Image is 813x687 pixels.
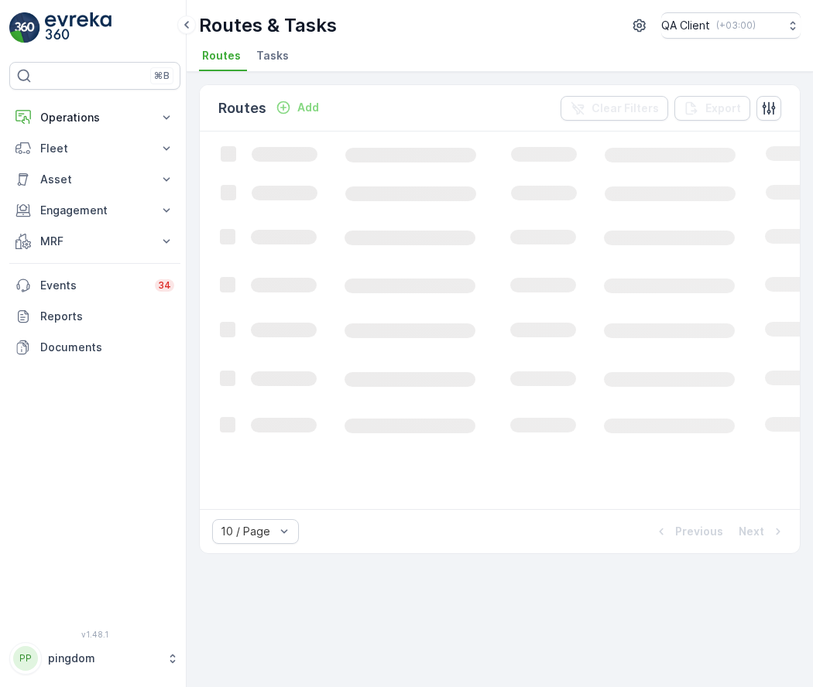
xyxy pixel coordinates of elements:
button: Operations [9,102,180,133]
a: Reports [9,301,180,332]
button: PPpingdom [9,642,180,675]
button: Asset [9,164,180,195]
p: Clear Filters [592,101,659,116]
a: Documents [9,332,180,363]
button: QA Client(+03:00) [661,12,801,39]
span: v 1.48.1 [9,630,180,639]
button: MRF [9,226,180,257]
p: ⌘B [154,70,170,82]
p: QA Client [661,18,710,33]
p: Routes & Tasks [199,13,337,38]
p: Previous [675,524,723,539]
button: Export [674,96,750,121]
p: Fleet [40,141,149,156]
p: Engagement [40,203,149,218]
button: Fleet [9,133,180,164]
p: Events [40,278,146,293]
p: Documents [40,340,174,355]
img: logo [9,12,40,43]
p: Next [739,524,764,539]
p: Export [705,101,741,116]
a: Events34 [9,270,180,301]
img: logo_light-DOdMpM7g.png [45,12,111,43]
p: 34 [158,279,171,292]
p: Routes [218,97,266,119]
div: PP [13,646,38,671]
p: Operations [40,110,149,125]
span: Tasks [256,48,289,63]
p: ( +03:00 ) [716,19,756,32]
button: Previous [652,522,725,541]
button: Engagement [9,195,180,226]
button: Next [737,522,787,541]
p: pingdom [48,651,159,666]
p: Asset [40,172,149,187]
p: Reports [40,309,174,324]
p: Add [297,100,319,115]
button: Clear Filters [561,96,668,121]
button: Add [269,98,325,117]
span: Routes [202,48,241,63]
p: MRF [40,234,149,249]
